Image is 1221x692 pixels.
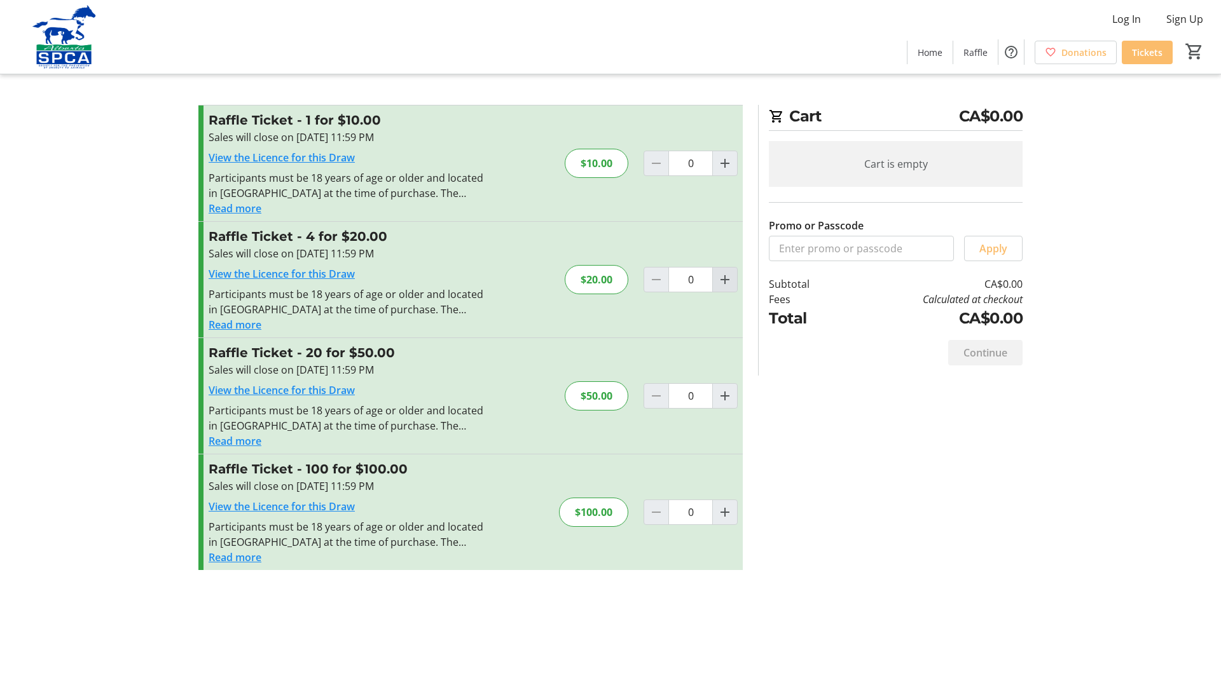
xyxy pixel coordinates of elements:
button: Cart [1183,40,1206,63]
span: Log In [1112,11,1141,27]
input: Raffle Ticket Quantity [668,151,713,176]
h3: Raffle Ticket - 4 for $20.00 [209,227,486,246]
a: View the Licence for this Draw [209,151,355,165]
td: CA$0.00 [843,276,1023,292]
a: Tickets [1122,41,1173,64]
h2: Cart [769,105,1023,131]
td: Total [769,307,843,330]
button: Apply [964,236,1023,261]
span: Donations [1061,46,1107,59]
button: Increment by one [713,268,737,292]
a: View the Licence for this Draw [209,499,355,513]
button: Increment by one [713,384,737,408]
input: Raffle Ticket Quantity [668,499,713,525]
input: Raffle Ticket Quantity [668,383,713,409]
span: Tickets [1132,46,1162,59]
div: $50.00 [565,381,628,410]
div: Participants must be 18 years of age or older and located in [GEOGRAPHIC_DATA] at the time of pur... [209,170,486,201]
button: Log In [1102,9,1151,29]
span: Home [918,46,942,59]
div: Sales will close on [DATE] 11:59 PM [209,130,486,145]
a: Raffle [953,41,998,64]
div: Participants must be 18 years of age or older and located in [GEOGRAPHIC_DATA] at the time of pur... [209,519,486,550]
div: Participants must be 18 years of age or older and located in [GEOGRAPHIC_DATA] at the time of pur... [209,403,486,433]
button: Read more [209,201,261,216]
div: Sales will close on [DATE] 11:59 PM [209,478,486,494]
td: Fees [769,292,843,307]
label: Promo or Passcode [769,218,864,233]
button: Read more [209,550,261,565]
button: Increment by one [713,151,737,175]
button: Read more [209,433,261,449]
td: Calculated at checkout [843,292,1023,307]
span: Sign Up [1166,11,1203,27]
div: $20.00 [565,265,628,294]
span: Raffle [963,46,988,59]
span: Apply [979,241,1007,256]
div: $100.00 [559,498,628,527]
div: Sales will close on [DATE] 11:59 PM [209,362,486,377]
div: Sales will close on [DATE] 11:59 PM [209,246,486,261]
button: Read more [209,317,261,332]
h3: Raffle Ticket - 20 for $50.00 [209,343,486,362]
h3: Raffle Ticket - 100 for $100.00 [209,459,486,478]
a: Donations [1035,41,1117,64]
div: Cart is empty [769,141,1023,187]
button: Help [998,39,1024,65]
input: Raffle Ticket Quantity [668,267,713,292]
td: Subtotal [769,276,843,292]
td: CA$0.00 [843,307,1023,330]
input: Enter promo or passcode [769,236,954,261]
a: View the Licence for this Draw [209,383,355,397]
a: View the Licence for this Draw [209,267,355,281]
a: Home [907,41,953,64]
div: $10.00 [565,149,628,178]
button: Increment by one [713,500,737,524]
div: Participants must be 18 years of age or older and located in [GEOGRAPHIC_DATA] at the time of pur... [209,287,486,317]
img: Alberta SPCA's Logo [8,5,121,69]
button: Sign Up [1156,9,1213,29]
h3: Raffle Ticket - 1 for $10.00 [209,111,486,130]
span: CA$0.00 [959,105,1023,128]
